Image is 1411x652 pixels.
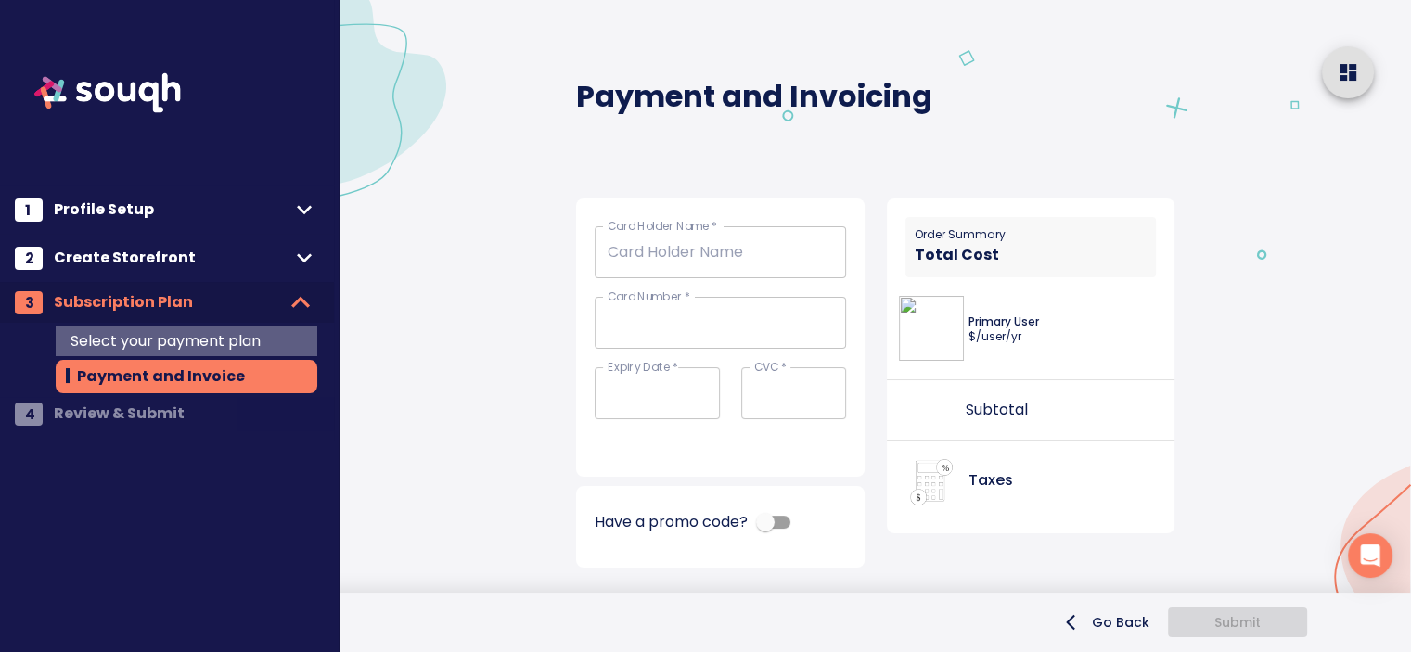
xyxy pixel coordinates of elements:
div: Payment and Invoice [56,360,317,393]
iframe: Secure card number input frame [608,313,833,329]
p: Primary User [968,315,1114,328]
img: null.svg [899,296,964,361]
span: Select your payment plan [71,330,302,352]
div: Open Intercom Messenger [1348,533,1392,578]
p: Subtotal [965,399,1111,421]
img: taxes.svg [908,459,955,505]
span: 3 [25,291,34,314]
div: Select your payment plan [56,326,317,356]
button: home [1322,46,1374,98]
span: 1 [25,198,31,222]
span: Subscription Plan [54,289,282,315]
button: Go Back [1062,607,1157,637]
h6: Total Cost [915,242,999,268]
p: $ /user/ yr [968,328,1114,345]
p: Have a promo code? [595,511,748,533]
p: Order Summary [915,226,1006,242]
h4: Payment and Invoicing [576,78,1197,115]
span: Create Storefront [54,245,289,271]
span: Profile Setup [54,197,289,223]
input: Card Holder Name [595,226,846,278]
span: Go Back [1070,613,1149,632]
iframe: Secure CVC input frame [754,384,833,400]
p: Taxes [968,471,1114,489]
span: 2 [25,247,34,270]
iframe: Secure expiration date input frame [608,384,707,400]
span: Payment and Invoice [71,364,302,390]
